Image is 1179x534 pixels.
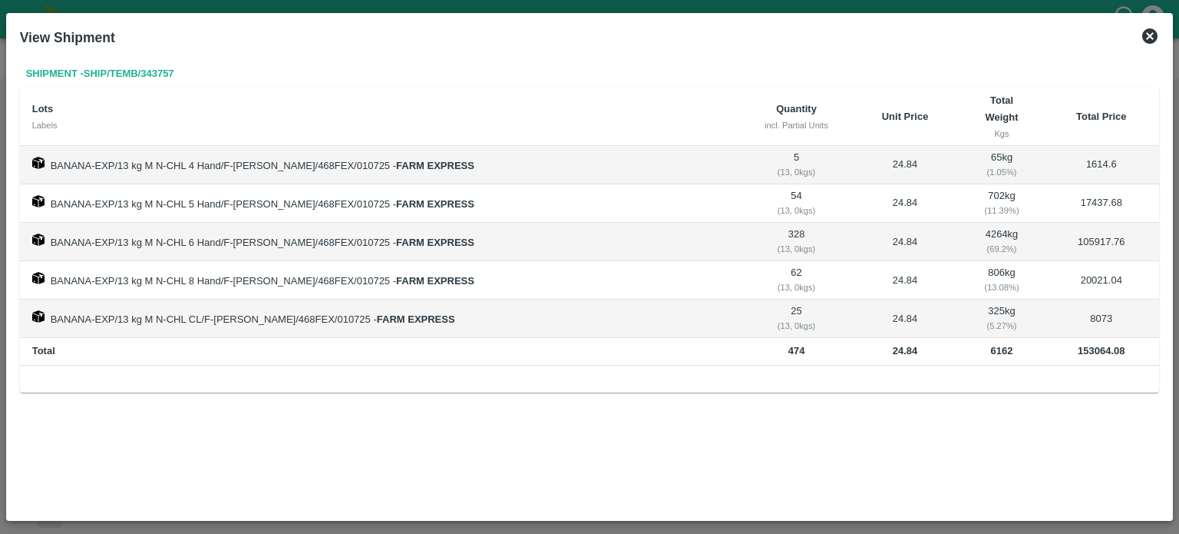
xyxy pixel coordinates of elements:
[973,319,1031,333] div: ( 5.27 %)
[960,184,1043,223] td: 702 kg
[973,127,1031,141] div: Kgs
[377,313,455,325] strong: FARM EXPRESS
[776,103,817,114] b: Quantity
[960,300,1043,338] td: 325 kg
[32,310,45,323] img: box
[32,157,45,169] img: box
[32,195,45,207] img: box
[1043,223,1159,261] td: 105917.76
[991,345,1013,357] b: 6162
[20,184,743,223] td: BANANA-EXP/13 kg M N-CHL 5 Hand/F-[PERSON_NAME]/468FEX/010725 -
[893,345,918,357] b: 24.84
[1043,261,1159,300] td: 20021.04
[960,146,1043,184] td: 65 kg
[1043,184,1159,223] td: 17437.68
[396,237,474,248] strong: FARM EXPRESS
[32,103,53,114] b: Lots
[973,242,1031,256] div: ( 69.2 %)
[1043,300,1159,338] td: 8073
[755,204,837,217] div: ( 13, 0 kgs)
[973,280,1031,294] div: ( 13.08 %)
[32,118,731,132] div: Labels
[743,184,850,223] td: 54
[20,61,180,88] a: Shipment -SHIP/TEMB/343757
[755,242,837,256] div: ( 13, 0 kgs)
[20,300,743,338] td: BANANA-EXP/13 kg M N-CHL CL/F-[PERSON_NAME]/468FEX/010725 -
[960,261,1043,300] td: 806 kg
[882,111,929,122] b: Unit Price
[985,95,1018,123] b: Total Weight
[743,261,850,300] td: 62
[1078,345,1125,357] b: 153064.08
[973,165,1031,179] div: ( 1.05 %)
[32,345,55,357] b: Total
[20,261,743,300] td: BANANA-EXP/13 kg M N-CHL 8 Hand/F-[PERSON_NAME]/468FEX/010725 -
[32,234,45,246] img: box
[788,345,805,357] b: 474
[20,146,743,184] td: BANANA-EXP/13 kg M N-CHL 4 Hand/F-[PERSON_NAME]/468FEX/010725 -
[755,165,837,179] div: ( 13, 0 kgs)
[850,261,960,300] td: 24.84
[850,223,960,261] td: 24.84
[743,300,850,338] td: 25
[960,223,1043,261] td: 4264 kg
[850,184,960,223] td: 24.84
[850,146,960,184] td: 24.84
[20,223,743,261] td: BANANA-EXP/13 kg M N-CHL 6 Hand/F-[PERSON_NAME]/468FEX/010725 -
[743,223,850,261] td: 328
[32,272,45,284] img: box
[20,30,115,45] b: View Shipment
[850,300,960,338] td: 24.84
[1043,146,1159,184] td: 1614.6
[755,280,837,294] div: ( 13, 0 kgs)
[755,319,837,333] div: ( 13, 0 kgs)
[396,160,474,171] strong: FARM EXPRESS
[396,198,474,210] strong: FARM EXPRESS
[973,204,1031,217] div: ( 11.39 %)
[755,118,837,132] div: incl. Partial Units
[743,146,850,184] td: 5
[1076,111,1127,122] b: Total Price
[396,275,474,287] strong: FARM EXPRESS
